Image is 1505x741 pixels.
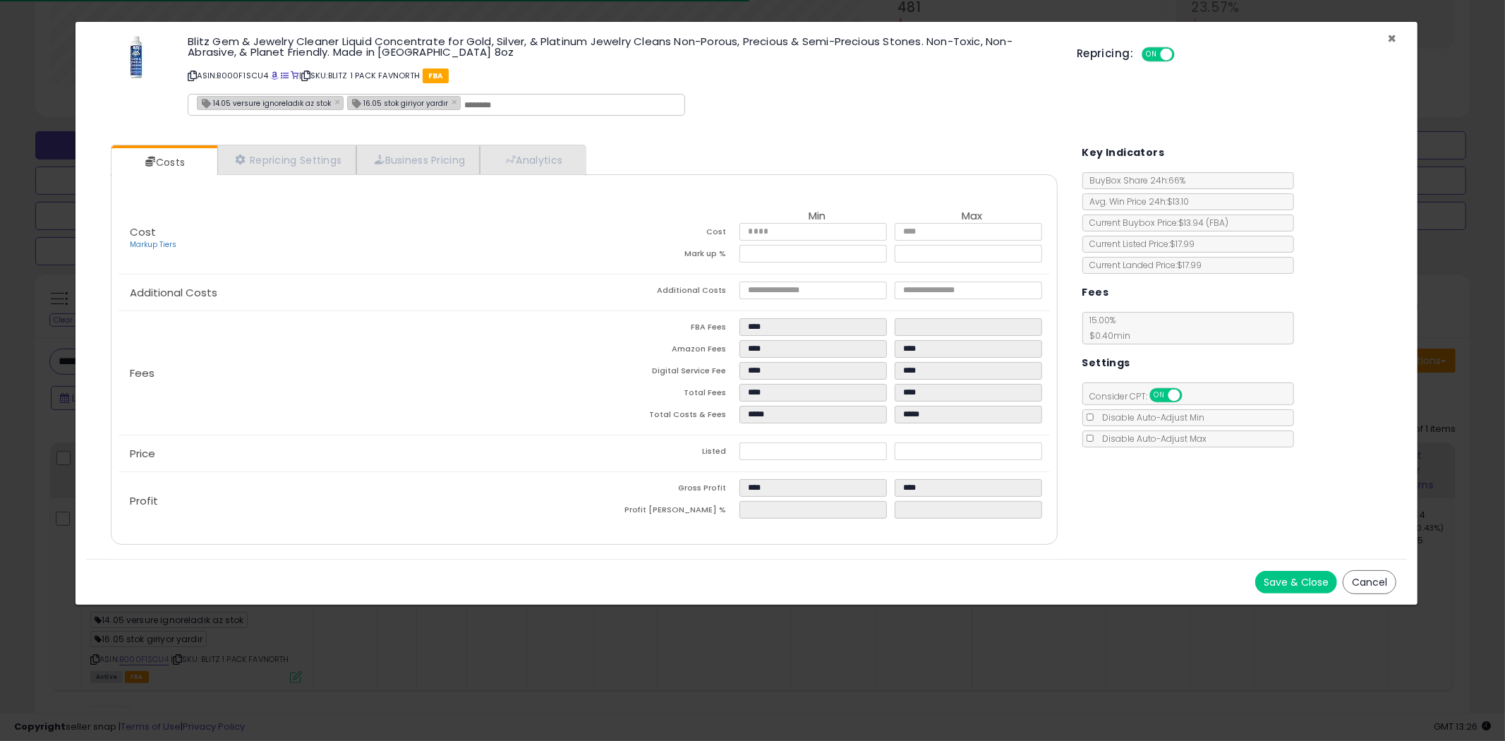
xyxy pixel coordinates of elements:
p: Price [119,448,584,459]
span: ON [1143,49,1161,61]
span: $0.40 min [1083,330,1131,342]
a: All offer listings [281,70,289,81]
span: Disable Auto-Adjust Min [1096,411,1205,423]
h5: Repricing: [1077,48,1133,59]
a: × [452,95,460,108]
td: Amazon Fees [584,340,739,362]
span: ( FBA ) [1207,217,1229,229]
td: Cost [584,223,739,245]
a: Costs [111,148,216,176]
th: Max [895,210,1050,223]
p: Fees [119,368,584,379]
a: Your listing only [291,70,298,81]
td: FBA Fees [584,318,739,340]
td: Digital Service Fee [584,362,739,384]
span: Avg. Win Price 24h: $13.10 [1083,195,1190,207]
span: Current Listed Price: $17.99 [1083,238,1195,250]
h5: Key Indicators [1082,144,1165,162]
p: Additional Costs [119,287,584,299]
span: FBA [423,68,449,83]
td: Listed [584,442,739,464]
span: Consider CPT: [1083,390,1201,402]
span: Disable Auto-Adjust Max [1096,433,1207,445]
h5: Settings [1082,354,1130,372]
span: 16.05 stok giriyor yardır [348,97,448,109]
span: Current Landed Price: $17.99 [1083,259,1202,271]
button: Cancel [1343,570,1396,594]
span: Current Buybox Price: [1083,217,1229,229]
button: Save & Close [1255,571,1337,594]
a: Repricing Settings [217,145,357,174]
span: OFF [1180,390,1202,402]
p: Profit [119,495,584,507]
a: Analytics [480,145,584,174]
td: Additional Costs [584,282,739,303]
span: BuyBox Share 24h: 66% [1083,174,1186,186]
span: × [1387,28,1396,49]
a: Markup Tiers [130,239,176,250]
td: Total Fees [584,384,739,406]
td: Total Costs & Fees [584,406,739,428]
h3: Blitz Gem & Jewelry Cleaner Liquid Concentrate for Gold, Silver, & Platinum Jewelry Cleans Non-Po... [188,36,1056,57]
span: OFF [1173,49,1195,61]
a: × [334,95,343,108]
a: Business Pricing [356,145,480,174]
a: BuyBox page [271,70,279,81]
td: Gross Profit [584,479,739,501]
img: 41FtpIJDuHL._SL60_.jpg [116,36,158,78]
td: Profit [PERSON_NAME] % [584,501,739,523]
p: Cost [119,227,584,251]
h5: Fees [1082,284,1109,301]
span: 15.00 % [1083,314,1131,342]
p: ASIN: B000F1SCU4 | SKU: BLITZ 1 PACK FAVNORTH [188,64,1056,87]
span: ON [1151,390,1168,402]
span: 14.05 versure ignoreladık az stok [198,97,331,109]
td: Mark up % [584,245,739,267]
span: $13.94 [1179,217,1229,229]
th: Min [739,210,895,223]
